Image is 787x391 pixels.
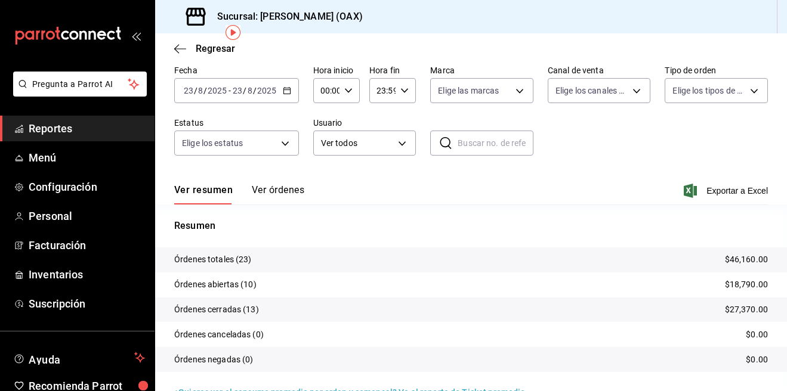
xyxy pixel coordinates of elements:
p: $27,370.00 [725,303,768,316]
label: Estatus [174,119,299,127]
label: Hora inicio [313,66,360,75]
input: Buscar no. de referencia [458,131,533,155]
input: -- [232,86,243,95]
span: - [229,86,231,95]
span: / [253,86,257,95]
p: $0.00 [746,353,768,366]
button: open_drawer_menu [131,31,141,41]
button: Exportar a Excel [686,184,768,198]
div: navigation tabs [174,184,304,204]
span: Regresar [196,43,235,54]
p: Órdenes cerradas (13) [174,303,259,316]
span: Reportes [29,120,145,136]
span: Inventarios [29,266,145,283]
p: Órdenes negadas (0) [174,353,254,366]
span: Elige los estatus [182,137,243,149]
input: -- [183,86,194,95]
span: / [203,86,207,95]
input: ---- [207,86,227,95]
input: ---- [257,86,277,95]
span: Personal [29,208,145,224]
p: Órdenes abiertas (10) [174,278,257,291]
label: Usuario [313,119,416,127]
span: Menú [29,150,145,166]
p: $18,790.00 [725,278,768,291]
span: Ayuda [29,350,129,365]
label: Tipo de orden [665,66,768,75]
a: Pregunta a Parrot AI [8,86,147,99]
input: -- [247,86,253,95]
button: Pregunta a Parrot AI [13,72,147,97]
p: Resumen [174,219,768,233]
h3: Sucursal: [PERSON_NAME] (OAX) [208,10,363,24]
span: Facturación [29,237,145,253]
label: Hora fin [369,66,416,75]
p: $46,160.00 [725,253,768,266]
label: Fecha [174,66,299,75]
label: Marca [430,66,533,75]
span: Ver todos [321,137,394,150]
p: Órdenes canceladas (0) [174,328,264,341]
span: Elige los tipos de orden [672,85,746,97]
img: Tooltip marker [226,25,240,40]
button: Ver resumen [174,184,233,204]
span: Elige los canales de venta [555,85,629,97]
button: Ver órdenes [252,184,304,204]
span: / [243,86,246,95]
span: Configuración [29,179,145,195]
span: Suscripción [29,296,145,312]
p: Órdenes totales (23) [174,253,252,266]
input: -- [197,86,203,95]
p: $0.00 [746,328,768,341]
button: Regresar [174,43,235,54]
span: / [194,86,197,95]
span: Elige las marcas [438,85,499,97]
span: Pregunta a Parrot AI [32,78,128,91]
label: Canal de venta [548,66,651,75]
